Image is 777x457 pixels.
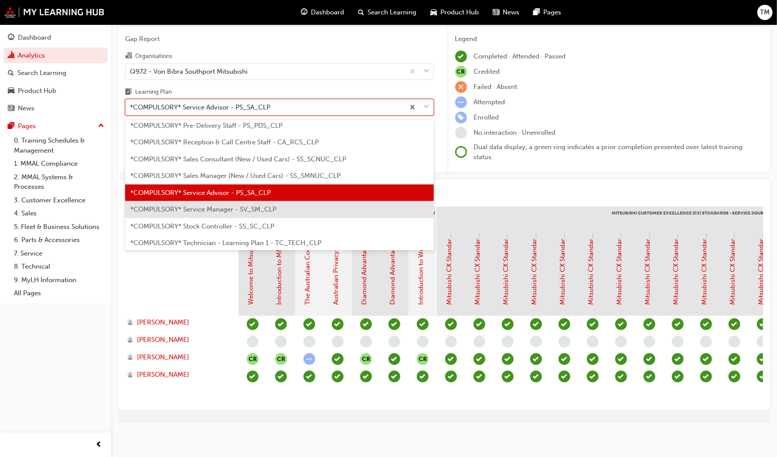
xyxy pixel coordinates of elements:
span: learningRecordVerb_PASS-icon [445,318,457,330]
span: learningRecordVerb_PASS-icon [672,318,684,330]
a: news-iconNews [486,3,526,21]
a: search-iconSearch Learning [351,3,423,21]
span: pages-icon [8,123,14,130]
span: guage-icon [8,34,14,42]
button: null-icon [360,353,372,365]
span: learningRecordVerb_NONE-icon [275,336,287,348]
span: learningRecordVerb_NONE-icon [644,336,655,348]
a: Analytics [3,48,108,64]
span: learningRecordVerb_COMPLETE-icon [247,318,259,330]
span: learningRecordVerb_PASS-icon [275,318,287,330]
button: Pages [3,118,108,134]
span: learningRecordVerb_PASS-icon [700,353,712,365]
span: Enrolled [474,113,499,121]
span: *COMPULSORY* Sales Consultant (New / Used Cars) - SS_SCNUC_CLP [130,155,346,163]
a: [PERSON_NAME] [127,352,230,362]
span: learningRecordVerb_NONE-icon [455,127,467,139]
span: learningRecordVerb_NONE-icon [360,336,372,348]
span: TM [760,7,770,17]
span: learningRecordVerb_PASS-icon [388,318,400,330]
span: learningRecordVerb_NONE-icon [303,336,315,348]
span: learningRecordVerb_PASS-icon [360,318,372,330]
a: 4. Sales [10,207,108,220]
a: 6. Parts & Accessories [10,233,108,247]
a: 9. MyLH Information [10,273,108,287]
span: [PERSON_NAME] [137,335,189,345]
div: Legend [455,34,763,44]
span: learningRecordVerb_PASS-icon [360,371,372,382]
span: *COMPULSORY* Sales Manager (New / Used Cars) - SS_SMNUC_CLP [130,172,341,180]
span: pages-icon [533,7,540,18]
span: learningRecordVerb_NONE-icon [417,336,429,348]
button: null-icon [275,353,287,365]
span: learningRecordVerb_PASS-icon [417,371,429,382]
a: [PERSON_NAME] [127,335,230,345]
span: Dual data display; a green ring indicates a prior completion presented over latest training status. [474,143,743,161]
span: learningplan-icon [125,89,132,96]
a: News [3,100,108,116]
span: learningRecordVerb_PASS-icon [388,353,400,365]
button: null-icon [247,353,259,365]
a: 0. Training Schedules & Management [10,134,108,157]
span: down-icon [424,102,430,113]
span: up-icon [98,120,104,132]
span: learningRecordVerb_PASS-icon [474,353,485,365]
span: [PERSON_NAME] [137,352,189,362]
div: Dashboard [18,33,51,43]
span: learningRecordVerb_ENROLL-icon [455,112,467,123]
span: learningRecordVerb_PASS-icon [332,318,344,330]
span: No interaction · Unenrolled [474,129,556,136]
span: learningRecordVerb_NONE-icon [445,336,457,348]
span: learningRecordVerb_PASS-icon [559,353,570,365]
span: *COMPULSORY* Stock Controller - SS_SC_CLP [130,222,274,230]
a: Dashboard [3,30,108,46]
span: learningRecordVerb_PASS-icon [587,371,599,382]
span: learningRecordVerb_NONE-icon [757,336,769,348]
span: learningRecordVerb_PASS-icon [672,353,684,365]
span: Credited [474,68,500,75]
span: learningRecordVerb_NONE-icon [729,336,740,348]
a: Mitsubishi CX Standards - Introduction [446,188,453,305]
span: learningRecordVerb_PASS-icon [615,353,627,365]
span: learningRecordVerb_PASS-icon [530,371,542,382]
div: Organisations [135,52,172,61]
span: *COMPULSORY* Technician - Learning Plan 1 - TC_TECH_CLP [130,239,321,247]
div: *COMPULSORY* Service Advisor - PS_SA_CLP [130,102,270,113]
a: [PERSON_NAME] [127,317,230,327]
a: 7. Service [10,247,108,260]
span: learningRecordVerb_COMPLETE-icon [247,371,259,382]
span: Attempted [474,98,505,106]
button: DashboardAnalyticsSearch LearningProduct HubNews [3,28,108,118]
a: 1. MMAL Compliance [10,157,108,171]
span: learningRecordVerb_PASS-icon [275,371,287,382]
span: learningRecordVerb_PASS-icon [615,318,627,330]
span: learningRecordVerb_ATTEMPT-icon [455,96,467,108]
span: Search Learning [368,7,416,17]
span: [PERSON_NAME] [137,370,189,380]
button: null-icon [417,353,429,365]
span: learningRecordVerb_COMPLETE-icon [455,51,467,62]
a: 2. MMAL Systems & Processes [10,171,108,194]
span: learningRecordVerb_PASS-icon [303,371,315,382]
span: [PERSON_NAME] [137,317,189,327]
span: *COMPULSORY* Service Manager - SV_SM_CLP [130,205,276,213]
div: Pages [18,121,36,131]
span: chart-icon [8,52,14,60]
span: learningRecordVerb_NONE-icon [474,336,485,348]
span: learningRecordVerb_PASS-icon [303,318,315,330]
span: Completed · Attended · Passed [474,52,566,60]
span: news-icon [8,105,14,113]
span: Dashboard [311,7,344,17]
span: Gap Report [125,34,434,44]
span: learningRecordVerb_PASS-icon [757,318,769,330]
span: down-icon [424,66,430,77]
a: mmal [4,7,105,18]
a: guage-iconDashboard [294,3,351,21]
span: learningRecordVerb_PASS-icon [502,353,514,365]
span: news-icon [493,7,499,18]
span: learningRecordVerb_PASS-icon [474,318,485,330]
